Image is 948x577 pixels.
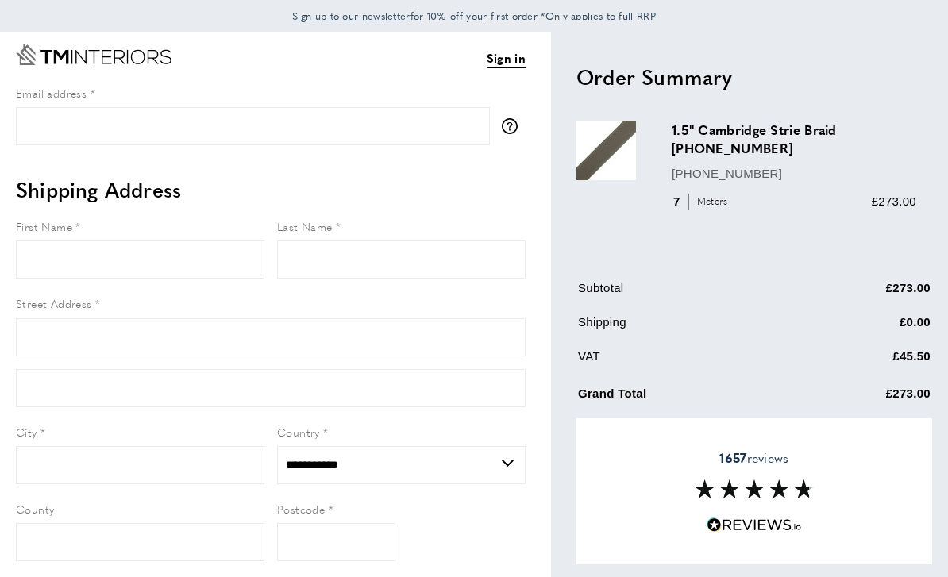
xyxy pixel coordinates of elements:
[578,313,791,344] td: Shipping
[277,218,333,234] span: Last Name
[672,121,916,157] h3: 1.5" Cambridge Strie Braid [PHONE_NUMBER]
[792,381,931,415] td: £273.00
[719,448,746,467] strong: 1657
[576,121,636,180] img: 1.5" Cambridge Strie Braid 977-34161-59
[16,85,87,101] span: Email address
[292,9,410,23] span: Sign up to our newsletter
[16,295,92,311] span: Street Address
[277,501,325,517] span: Postcode
[487,48,526,68] a: Sign in
[292,8,410,24] a: Sign up to our newsletter
[688,194,732,209] span: Meters
[16,218,72,234] span: First Name
[16,424,37,440] span: City
[292,9,656,23] span: for 10% off your first order *Only applies to full RRP
[792,347,931,378] td: £45.50
[792,313,931,344] td: £0.00
[872,194,916,208] span: £273.00
[576,63,932,91] h2: Order Summary
[672,192,733,211] div: 7
[16,175,526,204] h2: Shipping Address
[16,44,171,65] a: Go to Home page
[719,450,788,466] span: reviews
[578,347,791,378] td: VAT
[578,381,791,415] td: Grand Total
[277,424,320,440] span: Country
[707,517,802,533] img: Reviews.io 5 stars
[672,167,782,180] a: [PHONE_NUMBER]
[502,118,526,134] button: More information
[578,279,791,310] td: Subtotal
[792,279,931,310] td: £273.00
[16,501,54,517] span: County
[695,479,814,498] img: Reviews section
